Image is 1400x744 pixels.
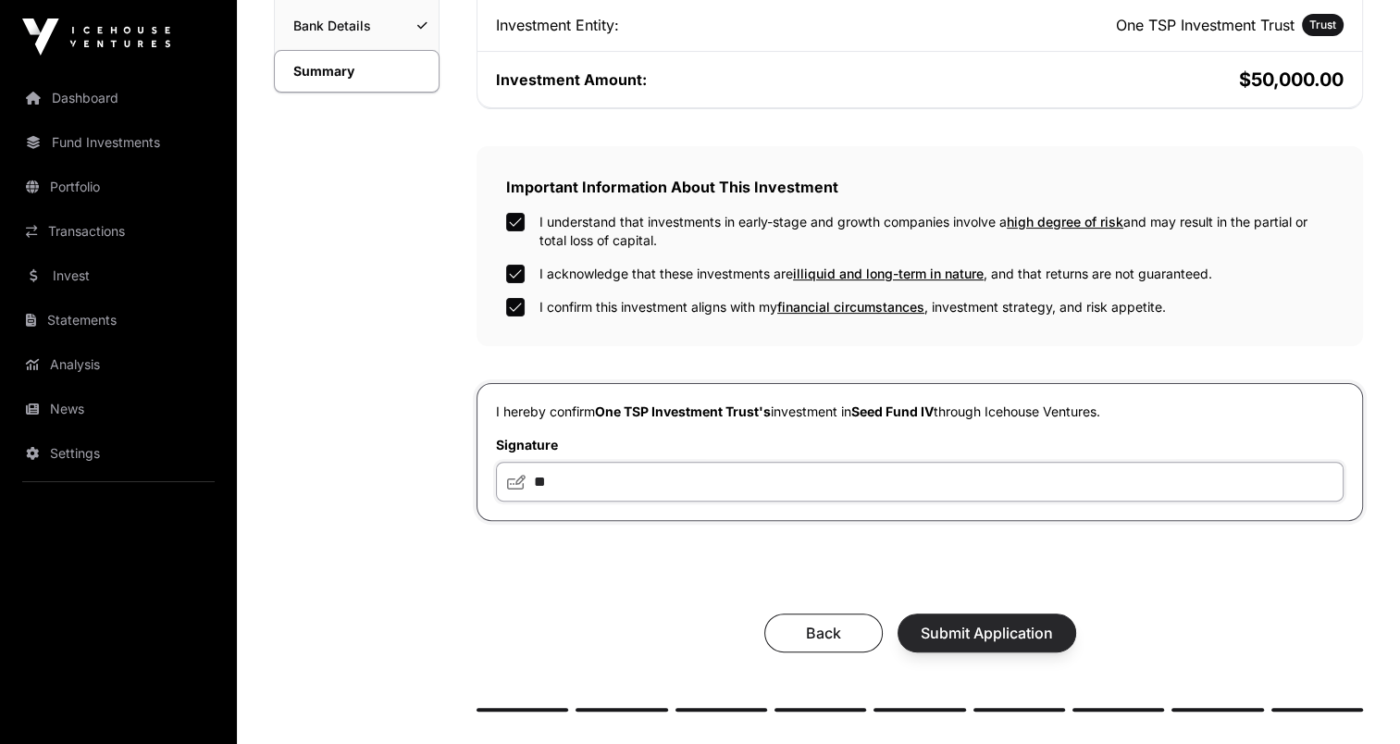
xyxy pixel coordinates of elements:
iframe: Chat Widget [1307,655,1400,744]
div: Investment Entity: [496,14,916,36]
button: Back [764,614,883,652]
span: Trust [1309,18,1336,32]
span: Submit Application [921,622,1053,644]
a: Fund Investments [15,122,222,163]
a: Analysis [15,344,222,385]
a: Invest [15,255,222,296]
img: Icehouse Ventures Logo [22,19,170,56]
p: I hereby confirm investment in through Icehouse Ventures. [496,403,1344,421]
h2: $50,000.00 [923,67,1344,93]
span: Seed Fund IV [851,403,934,419]
a: Dashboard [15,78,222,118]
span: high degree of risk [1007,214,1123,229]
label: I acknowledge that these investments are , and that returns are not guaranteed. [539,265,1212,283]
a: Transactions [15,211,222,252]
span: Back [787,622,860,644]
h2: One TSP Investment Trust [1116,14,1295,36]
a: Bank Details [275,6,439,46]
span: financial circumstances [777,299,924,315]
span: illiquid and long-term in nature [793,266,984,281]
a: Portfolio [15,167,222,207]
label: I understand that investments in early-stage and growth companies involve a and may result in the... [539,213,1333,250]
h2: Important Information About This Investment [506,176,1333,198]
a: Summary [274,50,440,93]
label: Signature [496,436,1344,454]
span: Investment Amount: [496,70,647,89]
a: Settings [15,433,222,474]
a: News [15,389,222,429]
a: Statements [15,300,222,341]
label: I confirm this investment aligns with my , investment strategy, and risk appetite. [539,298,1166,316]
span: One TSP Investment Trust's [595,403,771,419]
button: Submit Application [898,614,1076,652]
